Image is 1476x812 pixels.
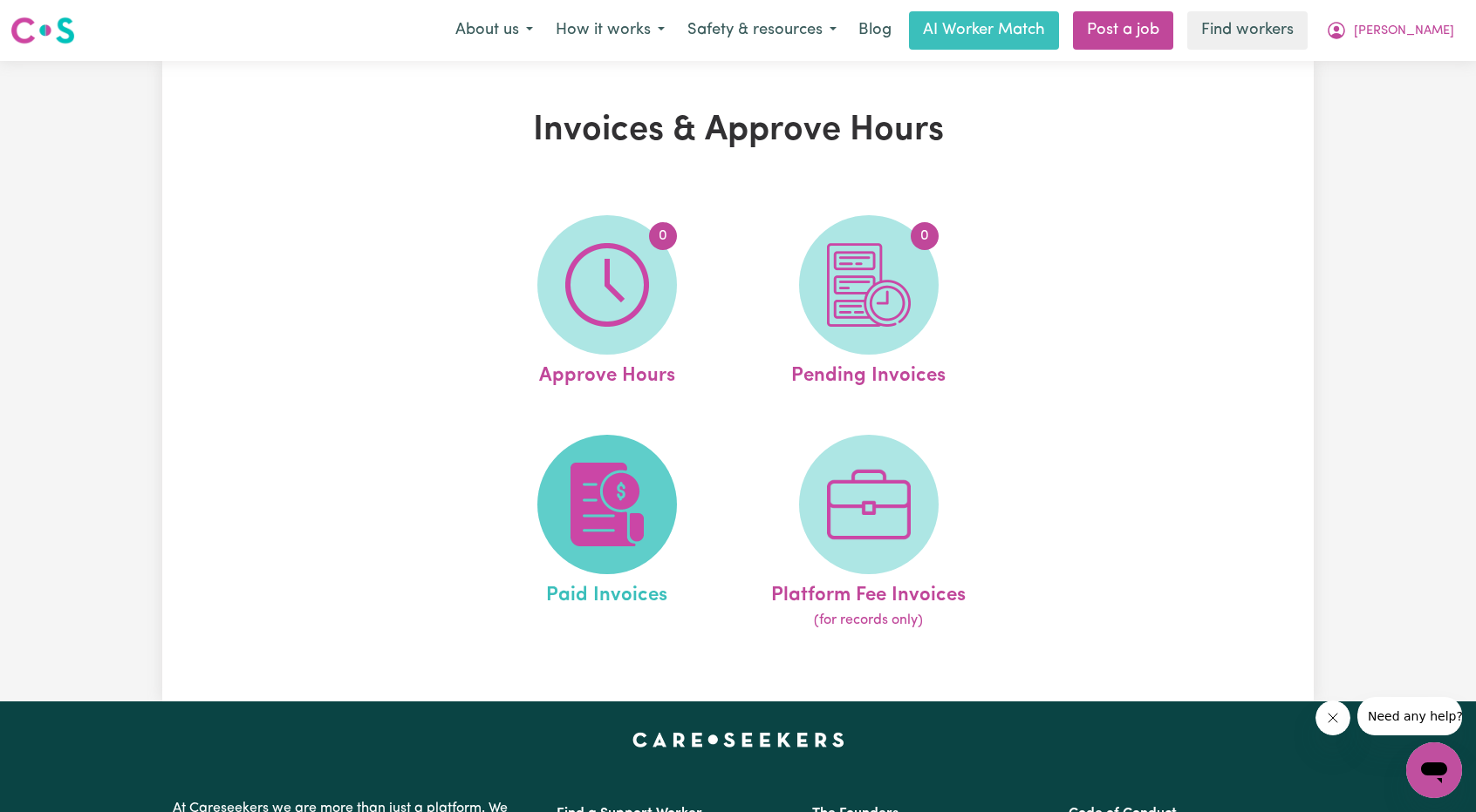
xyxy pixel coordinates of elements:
a: Paid Invoices [482,435,733,632]
span: (for records only) [814,610,923,631]
a: AI Worker Match [909,11,1059,50]
span: Paid Invoices [546,574,667,611]
button: My Account [1315,12,1466,49]
a: Post a job [1073,11,1173,50]
span: 0 [911,222,939,250]
iframe: Close message [1315,700,1350,735]
a: Careseekers logo [10,10,75,51]
a: Pending Invoices [743,215,994,391]
span: [PERSON_NAME] [1354,22,1454,41]
a: Blog [848,11,902,50]
button: How it works [544,12,676,49]
span: Platform Fee Invoices [771,574,966,611]
button: Safety & resources [676,12,848,49]
span: 0 [649,222,677,250]
a: Careseekers home page [632,733,844,747]
span: Approve Hours [539,355,675,391]
span: Need any help? [10,12,106,26]
button: About us [444,12,544,49]
h1: Invoices & Approve Hours [365,110,1111,152]
a: Platform Fee Invoices(for records only) [743,435,994,632]
iframe: Button to launch messaging window [1406,742,1462,798]
img: Careseekers logo [10,15,75,46]
iframe: Message from company [1357,697,1462,735]
span: Pending Invoices [791,355,946,391]
a: Approve Hours [482,215,733,391]
a: Find workers [1187,11,1308,50]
